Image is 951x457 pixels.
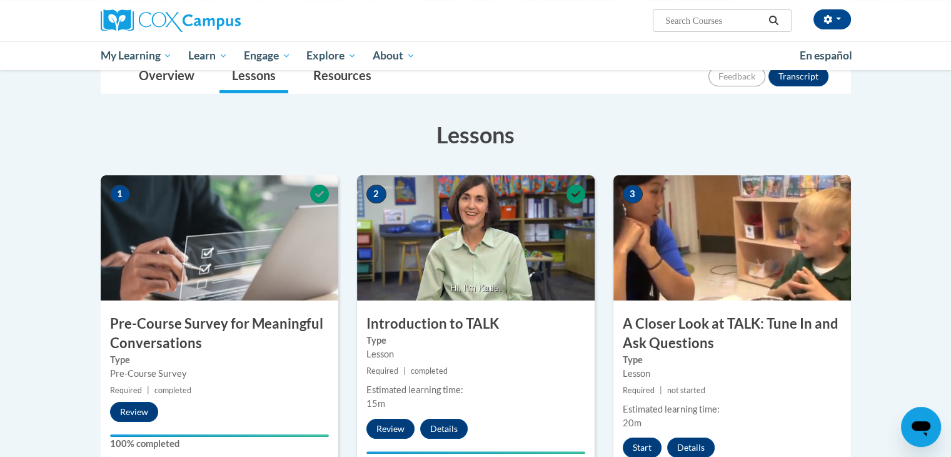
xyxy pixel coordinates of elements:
[664,13,764,28] input: Search Courses
[110,402,158,422] button: Review
[110,437,329,451] label: 100% completed
[110,367,329,381] div: Pre-Course Survey
[147,386,149,395] span: |
[110,353,329,367] label: Type
[667,386,705,395] span: not started
[660,386,662,395] span: |
[298,41,365,70] a: Explore
[110,386,142,395] span: Required
[366,398,385,409] span: 15m
[411,366,448,376] span: completed
[306,48,356,63] span: Explore
[244,48,291,63] span: Engage
[613,175,851,300] img: Course Image
[366,185,386,203] span: 2
[126,60,207,93] a: Overview
[101,9,241,32] img: Cox Campus
[101,119,851,150] h3: Lessons
[708,66,765,86] button: Feedback
[236,41,299,70] a: Engage
[357,314,595,334] h3: Introduction to TALK
[101,9,338,32] a: Cox Campus
[366,347,585,361] div: Lesson
[82,41,870,70] div: Main menu
[403,366,406,376] span: |
[366,366,398,376] span: Required
[623,403,842,416] div: Estimated learning time:
[93,41,181,70] a: My Learning
[792,43,860,69] a: En español
[623,353,842,367] label: Type
[100,48,172,63] span: My Learning
[101,314,338,353] h3: Pre-Course Survey for Meaningful Conversations
[188,48,228,63] span: Learn
[901,407,941,447] iframe: Button to launch messaging window
[357,175,595,300] img: Course Image
[365,41,423,70] a: About
[623,386,655,395] span: Required
[420,419,468,439] button: Details
[768,66,828,86] button: Transcript
[154,386,191,395] span: completed
[110,185,130,203] span: 1
[373,48,415,63] span: About
[110,434,329,437] div: Your progress
[800,49,852,62] span: En español
[101,175,338,300] img: Course Image
[366,451,585,454] div: Your progress
[180,41,236,70] a: Learn
[764,13,783,28] button: Search
[623,185,643,203] span: 3
[219,60,288,93] a: Lessons
[623,418,642,428] span: 20m
[366,334,585,347] label: Type
[613,314,851,353] h3: A Closer Look at TALK: Tune In and Ask Questions
[366,419,415,439] button: Review
[366,383,585,397] div: Estimated learning time:
[623,367,842,381] div: Lesson
[301,60,384,93] a: Resources
[813,9,851,29] button: Account Settings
